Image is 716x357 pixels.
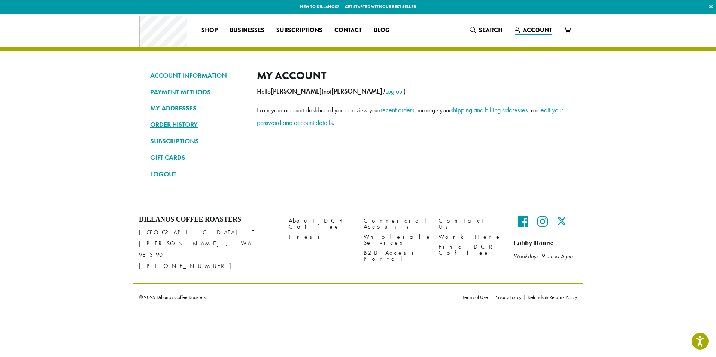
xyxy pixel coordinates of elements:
span: Blog [374,26,389,35]
a: recent orders [380,106,414,114]
strong: [PERSON_NAME] [271,87,322,95]
a: ACCOUNT INFORMATION [150,69,246,82]
span: Contact [334,26,362,35]
a: Get started with our best seller [345,4,416,10]
a: Terms of Use [462,295,491,300]
a: shipping and billing addresses [451,106,528,114]
a: Privacy Policy [491,295,524,300]
span: Account [523,26,552,34]
strong: [PERSON_NAME] [331,87,382,95]
a: Find DCR Coffee [439,242,502,258]
a: B2B Access Portal [364,248,427,264]
a: Search [464,24,509,36]
p: © 2025 Dillanos Coffee Roasters. [139,295,451,300]
span: Businesses [230,26,264,35]
a: MY ADDRESSES [150,102,246,115]
nav: Account pages [150,69,246,186]
h2: My account [257,69,566,82]
a: GIFT CARDS [150,151,246,164]
a: Log out [385,87,404,95]
a: Shop [195,24,224,36]
h4: Dillanos Coffee Roasters [139,216,277,224]
a: Commercial Accounts [364,216,427,232]
a: Work Here [439,232,502,242]
span: Search [479,26,503,34]
a: Wholesale Services [364,232,427,248]
a: Press [289,232,352,242]
p: [GEOGRAPHIC_DATA] E [PERSON_NAME], WA 98390 [PHONE_NUMBER] [139,227,277,272]
a: PAYMENT METHODS [150,86,246,98]
p: Hello (not ? ) [257,85,566,98]
h5: Lobby Hours: [513,239,577,248]
em: Weekdays 9 am to 5 pm [513,252,573,260]
a: ORDER HISTORY [150,118,246,131]
p: From your account dashboard you can view your , manage your , and . [257,104,566,129]
a: LOGOUT [150,168,246,180]
a: SUBSCRIPTIONS [150,135,246,147]
a: About DCR Coffee [289,216,352,232]
span: Shop [201,26,218,35]
span: Subscriptions [276,26,322,35]
a: Refunds & Returns Policy [524,295,577,300]
a: Contact Us [439,216,502,232]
